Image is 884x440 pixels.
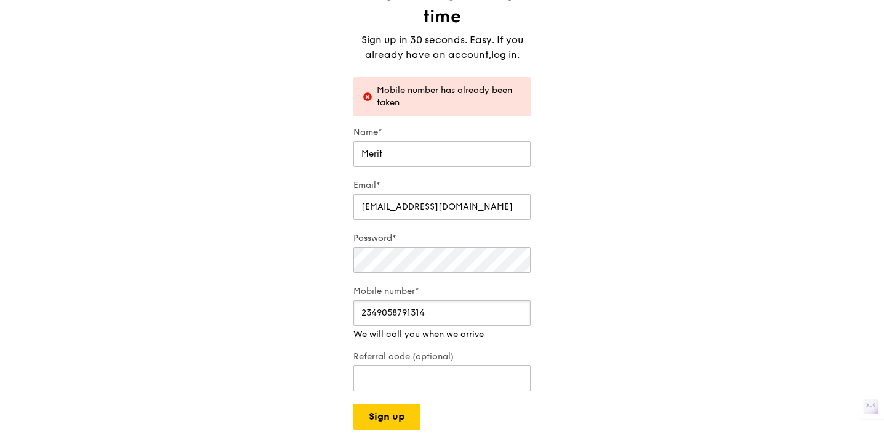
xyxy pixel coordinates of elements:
span: . [517,49,520,60]
label: Name* [353,126,531,139]
a: log in [491,47,517,62]
label: Referral code (optional) [353,351,531,363]
span: Sign up in 30 seconds. Easy. If you already have an account, [361,34,523,60]
label: Mobile number* [353,285,531,298]
div: We will call you when we arrive [353,328,531,341]
div: Mobile number has already been taken [377,84,521,109]
label: Password* [353,232,531,245]
label: Email* [353,179,531,192]
button: Sign up [353,404,420,430]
